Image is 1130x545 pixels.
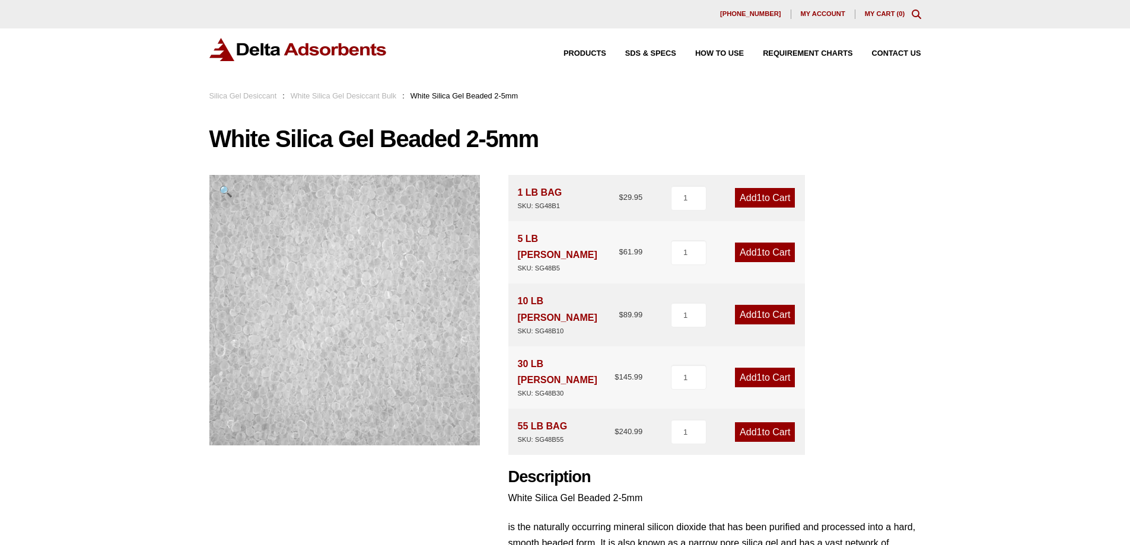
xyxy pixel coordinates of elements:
div: 55 LB BAG [518,418,568,445]
div: SKU: SG48B55 [518,434,568,445]
span: Requirement Charts [763,50,852,58]
a: Add1to Cart [735,188,795,208]
div: 5 LB [PERSON_NAME] [518,231,619,274]
span: : [402,91,405,100]
span: How to Use [695,50,744,58]
span: SDS & SPECS [625,50,676,58]
a: Silica Gel Desiccant [209,91,277,100]
div: SKU: SG48B30 [518,388,615,399]
img: Delta Adsorbents [209,38,387,61]
span: 1 [757,247,762,257]
div: SKU: SG48B1 [518,200,562,212]
bdi: 240.99 [615,427,642,436]
a: Add1to Cart [735,422,795,442]
span: $ [619,247,623,256]
span: 0 [899,10,902,17]
span: $ [619,310,623,319]
a: Add1to Cart [735,305,795,324]
a: View full-screen image gallery [209,175,242,208]
span: 🔍 [219,185,233,197]
span: My account [801,11,845,17]
span: [PHONE_NUMBER] [720,11,781,17]
span: $ [619,193,623,202]
div: SKU: SG48B5 [518,263,619,274]
div: SKU: SG48B10 [518,326,619,337]
span: Products [564,50,606,58]
span: Contact Us [872,50,921,58]
a: White Silica Gel Desiccant Bulk [291,91,397,100]
h2: Description [508,467,921,487]
a: My account [791,9,855,19]
a: SDS & SPECS [606,50,676,58]
bdi: 29.95 [619,193,642,202]
a: [PHONE_NUMBER] [711,9,791,19]
a: Contact Us [853,50,921,58]
p: White Silica Gel Beaded 2-5mm [508,490,921,506]
span: 1 [757,427,762,437]
span: $ [615,372,619,381]
span: 1 [757,310,762,320]
div: 30 LB [PERSON_NAME] [518,356,615,399]
span: 1 [757,193,762,203]
bdi: 145.99 [615,372,642,381]
a: Requirement Charts [744,50,852,58]
span: $ [615,427,619,436]
span: 1 [757,372,762,383]
div: Toggle Modal Content [912,9,921,19]
bdi: 61.99 [619,247,642,256]
a: Add1to Cart [735,243,795,262]
span: White Silica Gel Beaded 2-5mm [410,91,518,100]
img: White Beaded Silica Gel [209,175,480,445]
a: Products [545,50,606,58]
a: My Cart (0) [865,10,905,17]
span: : [282,91,285,100]
a: White Beaded Silica Gel [209,304,480,314]
div: 10 LB [PERSON_NAME] [518,293,619,336]
h1: White Silica Gel Beaded 2-5mm [209,126,921,151]
bdi: 89.99 [619,310,642,319]
div: 1 LB BAG [518,184,562,212]
a: Add1to Cart [735,368,795,387]
a: How to Use [676,50,744,58]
